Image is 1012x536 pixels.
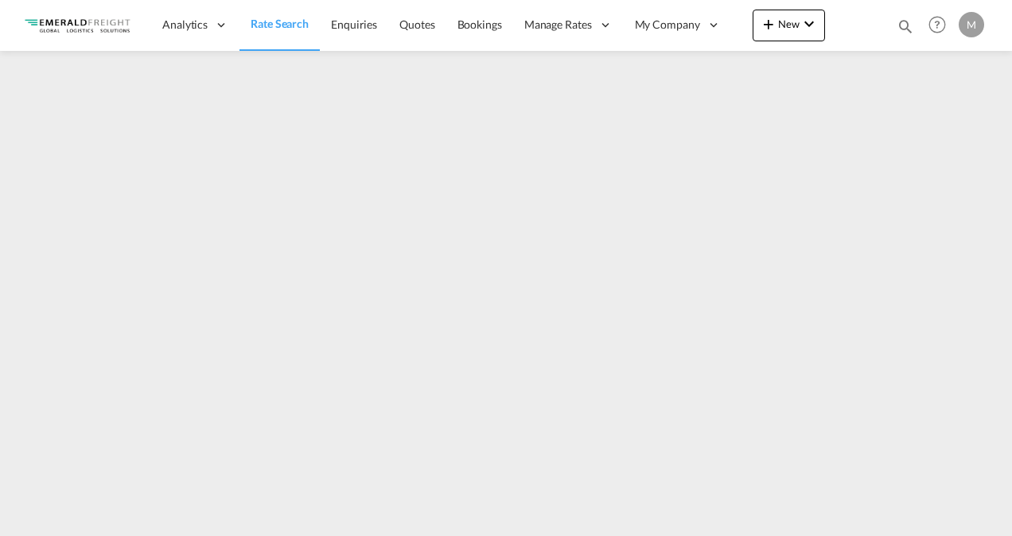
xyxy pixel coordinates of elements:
[753,10,825,41] button: icon-plus 400-fgNewicon-chevron-down
[924,11,959,40] div: Help
[524,17,592,33] span: Manage Rates
[331,17,377,31] span: Enquiries
[800,14,819,33] md-icon: icon-chevron-down
[759,14,778,33] md-icon: icon-plus 400-fg
[162,17,208,33] span: Analytics
[759,17,819,30] span: New
[457,17,502,31] span: Bookings
[635,17,700,33] span: My Company
[897,17,914,41] div: icon-magnify
[924,11,951,38] span: Help
[251,17,309,30] span: Rate Search
[399,17,434,31] span: Quotes
[959,12,984,37] div: M
[897,17,914,35] md-icon: icon-magnify
[24,7,131,43] img: c4318bc049f311eda2ff698fe6a37287.png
